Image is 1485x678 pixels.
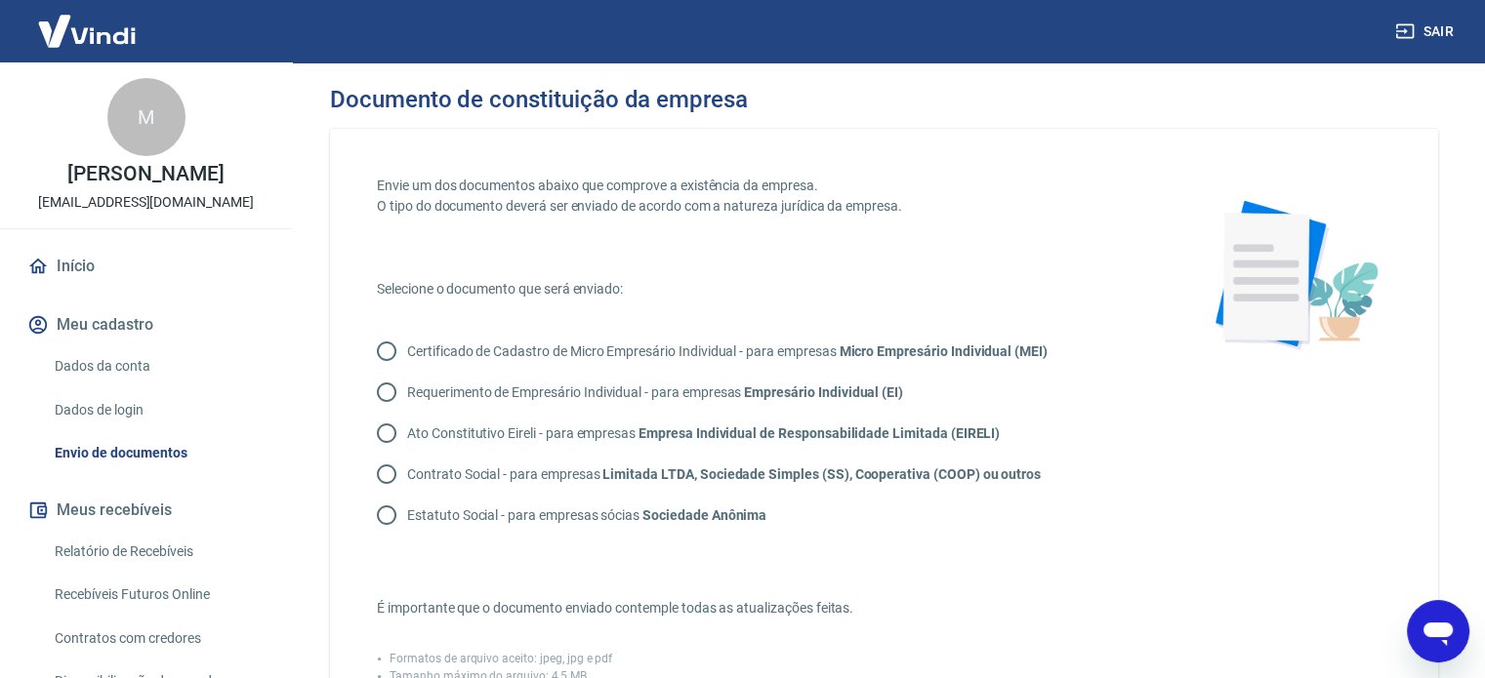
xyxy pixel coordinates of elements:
[639,425,1000,441] strong: Empresa Individual de Responsabilidade Limitada (EIRELI)
[744,384,903,400] strong: Empresário Individual (EI)
[47,390,268,430] a: Dados de login
[107,78,186,156] div: M
[407,505,766,526] p: Estatuto Social - para empresas sócias
[377,598,1149,618] p: É importante que o documento enviado contemple todas as atualizações feitas.
[1407,600,1469,662] iframe: Botão para abrir a janela de mensagens
[407,341,1048,362] p: Certificado de Cadastro de Micro Empresário Individual - para empresas
[47,618,268,658] a: Contratos com credores
[407,464,1041,485] p: Contrato Social - para empresas
[602,466,1041,482] strong: Limitada LTDA, Sociedade Simples (SS), Cooperativa (COOP) ou outros
[390,650,612,667] p: Formatos de arquivo aceito: jpeg, jpg e pdf
[23,303,268,346] button: Meu cadastro
[23,489,268,532] button: Meus recebíveis
[377,279,1149,299] p: Selecione o documento que será enviado:
[23,1,150,60] img: Vindi
[38,192,254,213] p: [EMAIL_ADDRESS][DOMAIN_NAME]
[377,176,1149,196] p: Envie um dos documentos abaixo que comprove a existência da empresa.
[67,164,224,184] p: [PERSON_NAME]
[47,433,268,473] a: Envio de documentos
[1196,176,1391,371] img: foto-documento-flower.19a65ad63fe92b90d685.png
[642,507,766,523] strong: Sociedade Anônima
[377,196,1149,217] p: O tipo do documento deverá ser enviado de acordo com a natureza jurídica da empresa.
[1391,14,1462,50] button: Sair
[839,343,1047,359] strong: Micro Empresário Individual (MEI)
[47,575,268,615] a: Recebíveis Futuros Online
[23,245,268,288] a: Início
[330,86,748,113] h3: Documento de constituição da empresa
[47,346,268,386] a: Dados da conta
[47,532,268,572] a: Relatório de Recebíveis
[407,382,903,403] p: Requerimento de Empresário Individual - para empresas
[407,423,1000,444] p: Ato Constitutivo Eireli - para empresas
